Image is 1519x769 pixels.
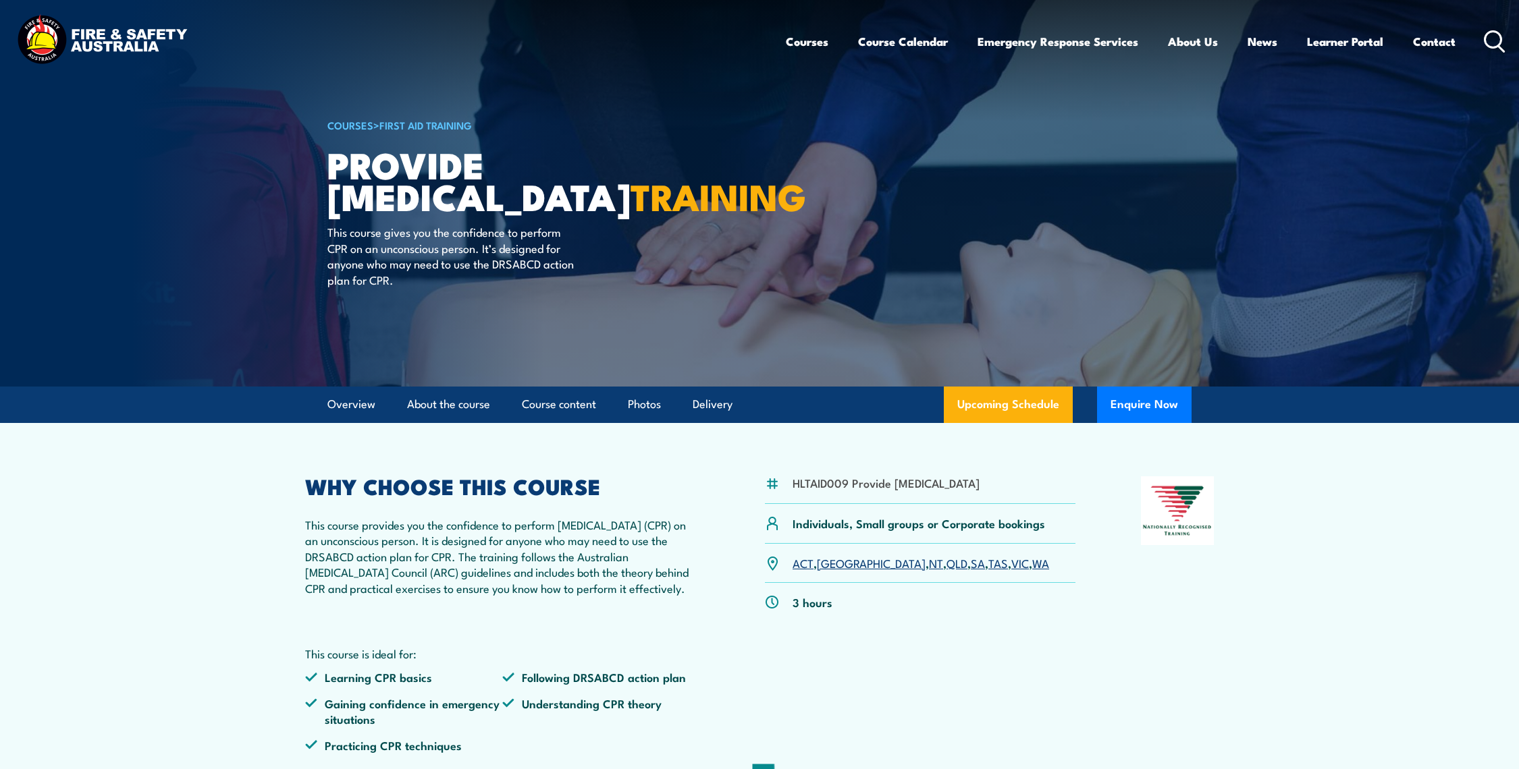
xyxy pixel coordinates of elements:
a: [GEOGRAPHIC_DATA] [817,554,926,571]
a: First Aid Training [379,117,472,132]
a: News [1248,24,1277,59]
a: Learner Portal [1307,24,1383,59]
li: Understanding CPR theory [502,695,699,727]
a: Photos [628,387,661,422]
a: Course content [522,387,596,422]
a: ACT [793,554,814,571]
a: Overview [327,387,375,422]
li: HLTAID009 Provide [MEDICAL_DATA] [793,475,980,490]
img: Nationally Recognised Training logo. [1141,476,1214,545]
button: Enquire Now [1097,387,1192,423]
a: Upcoming Schedule [944,387,1073,423]
a: Contact [1413,24,1456,59]
a: Courses [786,24,828,59]
a: VIC [1011,554,1029,571]
a: TAS [988,554,1008,571]
a: About Us [1168,24,1218,59]
h2: WHY CHOOSE THIS COURSE [305,476,699,495]
p: Individuals, Small groups or Corporate bookings [793,515,1045,531]
p: This course gives you the confidence to perform CPR on an unconscious person. It’s designed for a... [327,224,574,287]
a: QLD [947,554,967,571]
a: Course Calendar [858,24,948,59]
li: Practicing CPR techniques [305,737,502,753]
a: Emergency Response Services [978,24,1138,59]
p: This course is ideal for: [305,646,699,661]
p: This course provides you the confidence to perform [MEDICAL_DATA] (CPR) on an unconscious person.... [305,517,699,596]
a: SA [971,554,985,571]
p: 3 hours [793,594,832,610]
p: , , , , , , , [793,555,1049,571]
a: COURSES [327,117,373,132]
h6: > [327,117,661,133]
li: Following DRSABCD action plan [502,669,699,685]
h1: Provide [MEDICAL_DATA] [327,148,661,211]
a: Delivery [693,387,732,422]
li: Gaining confidence in emergency situations [305,695,502,727]
a: WA [1032,554,1049,571]
a: About the course [407,387,490,422]
li: Learning CPR basics [305,669,502,685]
strong: TRAINING [631,167,806,223]
a: NT [929,554,943,571]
